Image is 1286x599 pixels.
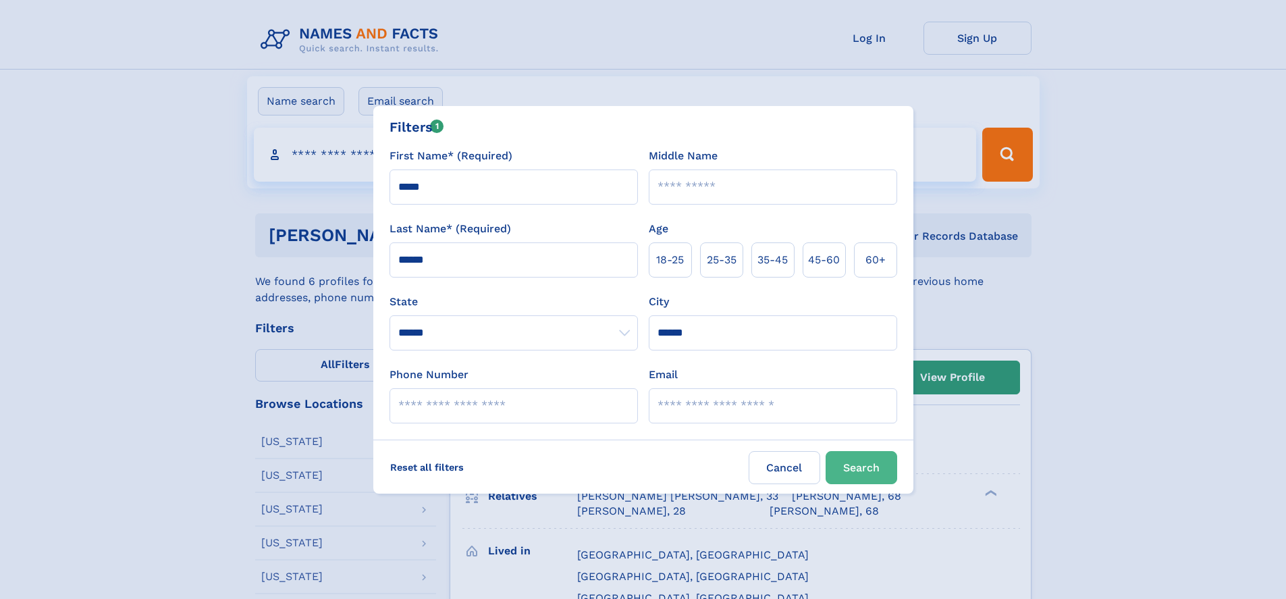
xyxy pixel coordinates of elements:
div: Filters [390,117,444,137]
label: Reset all filters [381,451,473,484]
label: Phone Number [390,367,468,383]
span: 45‑60 [808,252,840,268]
label: State [390,294,638,310]
span: 60+ [865,252,886,268]
label: City [649,294,669,310]
button: Search [826,451,897,484]
span: 35‑45 [757,252,788,268]
label: Cancel [749,451,820,484]
label: First Name* (Required) [390,148,512,164]
label: Email [649,367,678,383]
label: Age [649,221,668,237]
span: 18‑25 [656,252,684,268]
label: Middle Name [649,148,718,164]
span: 25‑35 [707,252,736,268]
label: Last Name* (Required) [390,221,511,237]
